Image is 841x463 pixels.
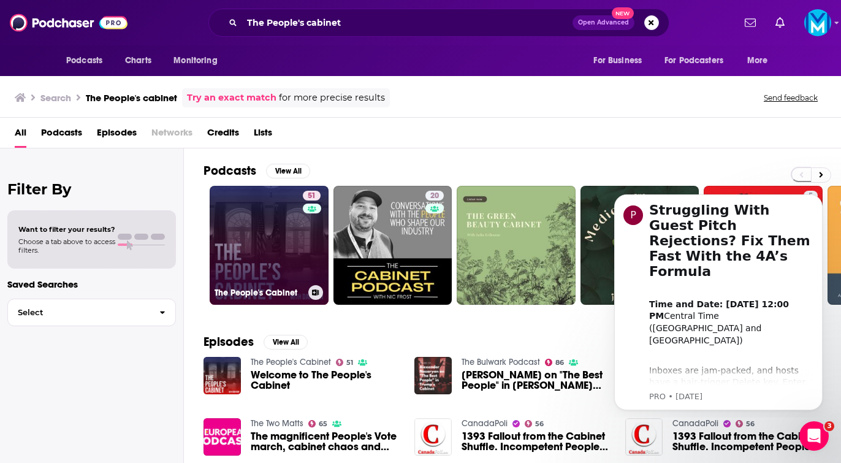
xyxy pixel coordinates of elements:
a: All [15,123,26,148]
a: Charts [117,49,159,72]
span: Podcasts [66,52,102,69]
span: [PERSON_NAME] on "The Best People" in [PERSON_NAME] Cabinet [462,370,611,391]
a: 1393 Fallout from the Cabinet Shuffle. Incompetent People Running Files They Can’t Manage audio [672,431,821,452]
img: Welcome to The People's Cabinet [204,357,241,394]
span: Choose a tab above to access filters. [18,237,115,254]
img: Podchaser - Follow, Share and Rate Podcasts [10,11,127,34]
span: Want to filter your results? [18,225,115,234]
a: 51The People's Cabinet [210,186,329,305]
a: 51 [303,191,321,201]
a: 56 [736,420,755,427]
a: Show notifications dropdown [771,12,790,33]
a: The Bulwark Podcast [462,357,540,367]
h3: The People's Cabinet [215,288,303,298]
img: Alexander Nazaryan on "The Best People" in Trump's Cabinet [414,357,452,394]
a: CanadaPoli [462,418,508,429]
span: New [612,7,634,19]
span: 20 [430,190,439,202]
span: Open Advanced [578,20,629,26]
a: 51 [336,359,354,366]
span: For Podcasters [664,52,723,69]
a: 20 [425,191,444,201]
span: Credits [207,123,239,148]
span: 51 [346,360,353,365]
a: PodcastsView All [204,163,310,178]
a: Lists [254,123,272,148]
span: Networks [151,123,192,148]
button: open menu [165,49,233,72]
span: 51 [308,190,316,202]
h2: Filter By [7,180,176,198]
a: Show notifications dropdown [740,12,761,33]
button: Show profile menu [804,9,831,36]
span: For Business [593,52,642,69]
img: User Profile [804,9,831,36]
span: 65 [319,421,327,427]
span: Logged in as katepacholek [804,9,831,36]
span: Monitoring [173,52,217,69]
span: Select [8,308,150,316]
span: Charts [125,52,151,69]
button: open menu [58,49,118,72]
a: 86 [545,359,565,366]
button: Open AdvancedNew [573,15,634,30]
div: Inboxes are jam‑packed, and hosts have a hair‑trigger Delete key. Enter the 4A’s Formula—Actionab... [53,169,218,337]
a: EpisodesView All [204,334,308,350]
iframe: Intercom live chat [799,421,829,451]
button: View All [264,335,308,350]
a: 65 [308,420,328,427]
img: 1393 Fallout from the Cabinet Shuffle. Incompetent People Running Files They Can’t Manage audio [625,418,663,456]
p: Message from PRO, sent 10w ago [53,208,218,219]
button: View All [266,164,310,178]
a: CanadaPoli [672,418,718,429]
span: 56 [535,421,544,427]
input: Search podcasts, credits, & more... [242,13,573,33]
p: Saved Searches [7,278,176,290]
a: 56 [525,420,544,427]
a: Welcome to The People's Cabinet [251,370,400,391]
span: The magnificent People's Vote march, cabinet chaos and where is [PERSON_NAME]? [251,431,400,452]
a: 20 [333,186,452,305]
a: Alexander Nazaryan on "The Best People" in Trump's Cabinet [462,370,611,391]
button: open menu [739,49,783,72]
h3: The People's cabinet [86,92,177,104]
button: Select [7,299,176,326]
a: The People's Cabinet [251,357,331,367]
button: open menu [585,49,657,72]
a: The magnificent People's Vote march, cabinet chaos and where is Jeremy Corbyn? [251,431,400,452]
button: open menu [656,49,741,72]
span: 86 [555,360,564,365]
a: Episodes [97,123,137,148]
img: 1393 Fallout from the Cabinet Shuffle. Incompetent People Running Files They Can’t Manage [414,418,452,456]
h2: Podcasts [204,163,256,178]
img: The magnificent People's Vote march, cabinet chaos and where is Jeremy Corbyn? [204,418,241,456]
h3: Search [40,92,71,104]
span: More [747,52,768,69]
span: for more precise results [279,91,385,105]
div: Search podcasts, credits, & more... [208,9,669,37]
a: 1393 Fallout from the Cabinet Shuffle. Incompetent People Running Files They Can’t Manage [462,431,611,452]
span: 56 [746,421,755,427]
span: 3 [824,421,834,431]
a: Podcasts [41,123,82,148]
a: Try an exact match [187,91,276,105]
iframe: Intercom notifications message [596,183,841,418]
